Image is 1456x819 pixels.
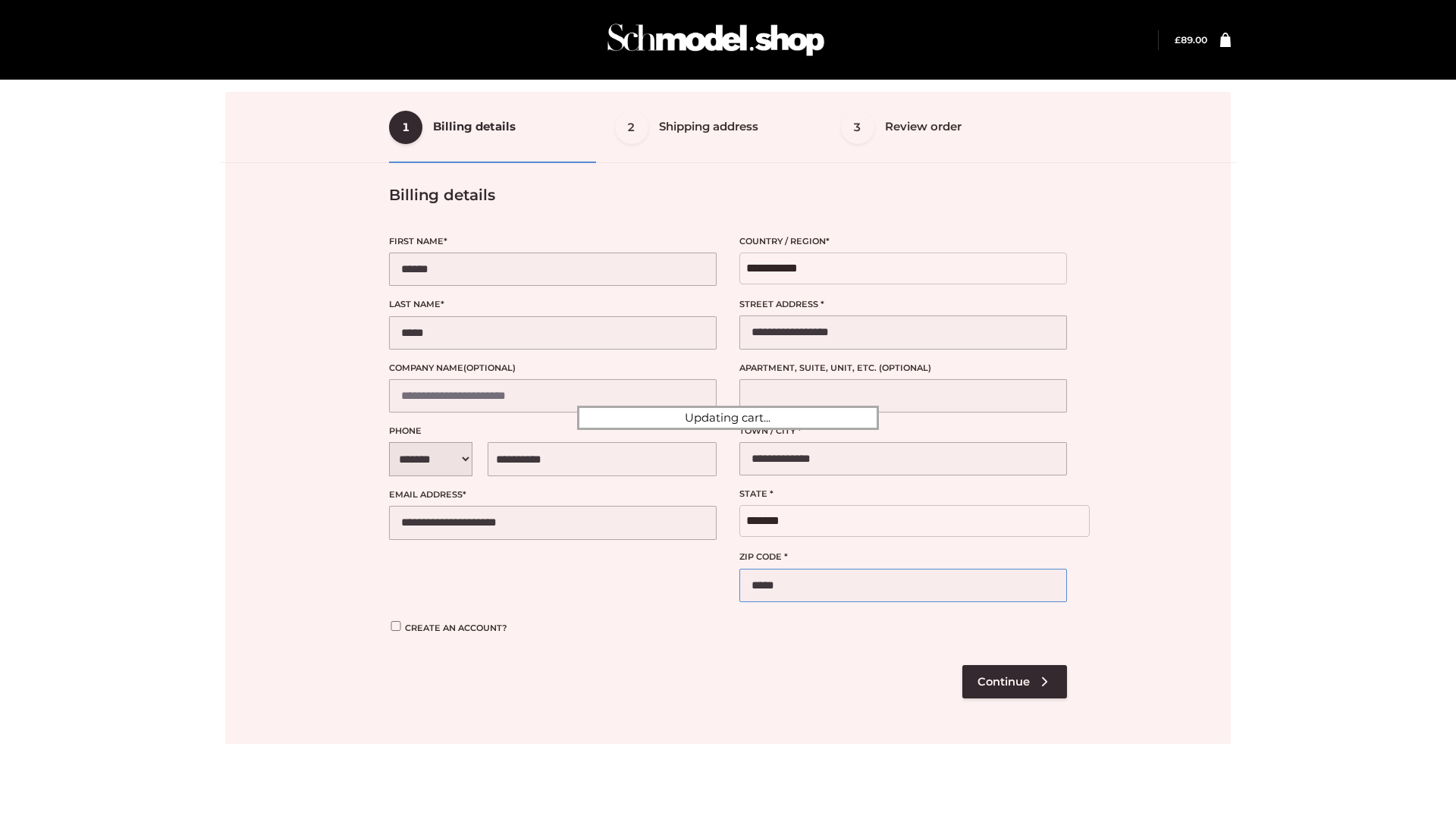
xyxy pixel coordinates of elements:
a: £89.00 [1175,34,1207,45]
bdi: 89.00 [1175,34,1207,45]
div: Updating cart... [577,406,879,430]
img: Schmodel Admin 964 [602,10,830,70]
span: £ [1175,34,1181,45]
